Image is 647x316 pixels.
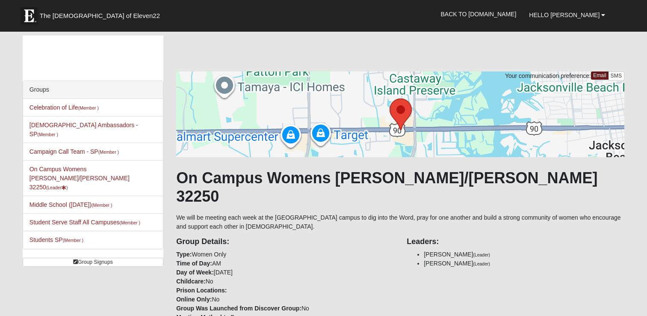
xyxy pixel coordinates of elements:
[16,3,187,24] a: The [DEMOGRAPHIC_DATA] of Eleven22
[176,260,212,267] strong: Time of Day:
[473,261,490,266] small: (Leader)
[30,219,140,226] a: Student Serve Staff All Campuses(Member )
[30,104,99,111] a: Celebration of Life(Member )
[176,278,205,285] strong: Childcare:
[38,132,58,137] small: (Member )
[424,259,624,268] li: [PERSON_NAME]
[176,296,212,303] strong: Online Only:
[434,3,523,25] a: Back to [DOMAIN_NAME]
[30,122,138,137] a: [DEMOGRAPHIC_DATA] Ambassadors - SP(Member )
[608,72,625,80] a: SMS
[40,12,160,20] span: The [DEMOGRAPHIC_DATA] of Eleven22
[98,149,119,155] small: (Member )
[523,4,612,26] a: Hello [PERSON_NAME]
[30,166,130,191] a: On Campus Womens [PERSON_NAME]/[PERSON_NAME] 32250(Leader)
[63,238,83,243] small: (Member )
[505,72,591,79] span: Your communication preference:
[23,258,163,267] a: Group Signups
[23,81,163,99] div: Groups
[473,252,490,257] small: (Leader)
[176,287,227,294] strong: Prison Locations:
[78,105,98,110] small: (Member )
[46,185,68,190] small: (Leader )
[591,72,609,80] a: Email
[529,12,600,18] span: Hello [PERSON_NAME]
[30,236,83,243] a: Students SP(Member )
[407,237,624,247] h4: Leaders:
[176,269,214,276] strong: Day of Week:
[21,7,38,24] img: Eleven22 logo
[92,203,112,208] small: (Member )
[176,251,192,258] strong: Type:
[176,237,394,247] h4: Group Details:
[119,220,140,225] small: (Member )
[176,169,624,206] h1: On Campus Womens [PERSON_NAME]/[PERSON_NAME] 32250
[30,201,112,208] a: Middle School ([DATE])(Member )
[30,148,119,155] a: Campaign Call Team - SP(Member )
[424,250,624,259] li: [PERSON_NAME]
